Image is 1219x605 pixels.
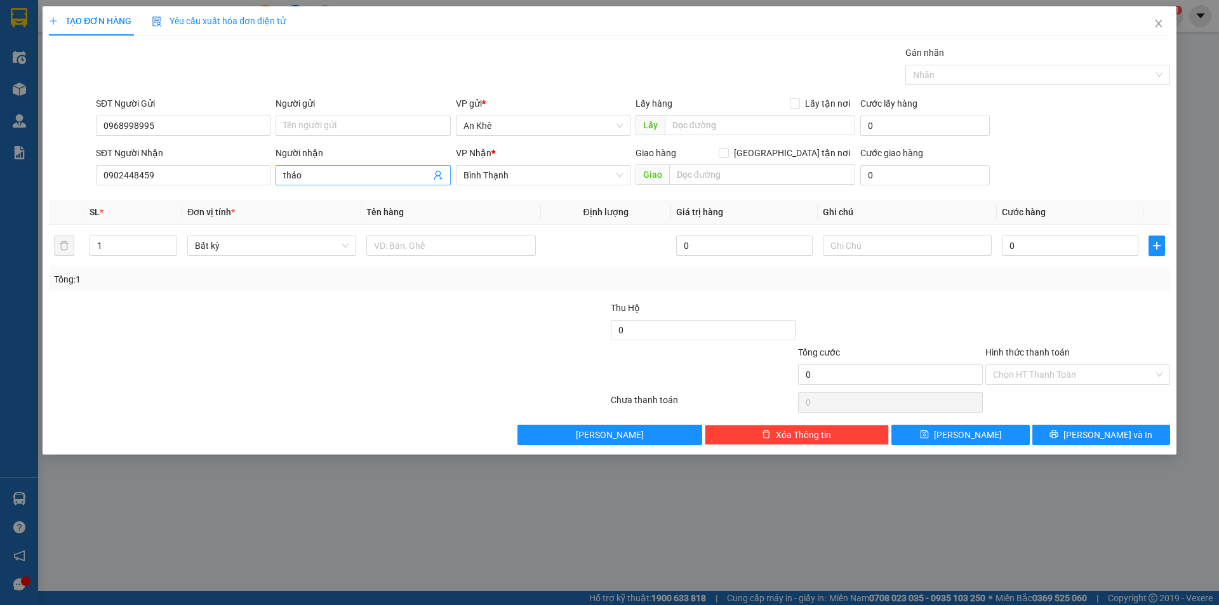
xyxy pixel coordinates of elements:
span: VP Nhận [456,148,491,158]
input: Cước giao hàng [860,165,990,185]
button: [PERSON_NAME] [517,425,702,445]
span: Thu Hộ [611,303,640,313]
span: Lấy hàng [636,98,672,109]
span: Định lượng [583,207,629,217]
label: Hình thức thanh toán [985,347,1070,357]
button: delete [54,236,74,256]
span: printer [1049,430,1058,440]
span: close [1154,18,1164,29]
span: save [920,430,929,440]
img: icon [152,17,162,27]
button: plus [1149,236,1165,256]
span: Tên hàng [366,207,404,217]
div: SĐT Người Gửi [96,96,270,110]
span: Xóa Thông tin [776,428,831,442]
label: Cước lấy hàng [860,98,917,109]
div: SĐT Người Nhận [96,146,270,160]
label: Cước giao hàng [860,148,923,158]
div: Người nhận [276,146,450,160]
span: [PERSON_NAME] [934,428,1002,442]
input: Cước lấy hàng [860,116,990,136]
span: TẠO ĐƠN HÀNG [49,16,131,26]
span: Lấy [636,115,665,135]
span: SL [90,207,100,217]
div: Tổng: 1 [54,272,470,286]
span: [PERSON_NAME] và In [1063,428,1152,442]
span: plus [49,17,58,25]
div: VP gửi [456,96,630,110]
span: [PERSON_NAME] [576,428,644,442]
span: Giao [636,164,669,185]
input: 0 [676,236,813,256]
button: save[PERSON_NAME] [891,425,1029,445]
span: [GEOGRAPHIC_DATA] tận nơi [729,146,855,160]
span: Giao hàng [636,148,676,158]
button: deleteXóa Thông tin [705,425,889,445]
input: Dọc đường [669,164,855,185]
span: user-add [433,170,443,180]
input: Dọc đường [665,115,855,135]
span: Bình Thạnh [463,166,623,185]
span: Bất kỳ [195,236,349,255]
span: Giá trị hàng [676,207,723,217]
span: Cước hàng [1002,207,1046,217]
span: An Khê [463,116,623,135]
button: printer[PERSON_NAME] và In [1032,425,1170,445]
span: Tổng cước [798,347,840,357]
input: VD: Bàn, Ghế [366,236,535,256]
input: Ghi Chú [823,236,992,256]
span: Đơn vị tính [187,207,235,217]
button: Close [1141,6,1176,42]
th: Ghi chú [818,200,997,225]
div: Chưa thanh toán [609,393,797,415]
label: Gán nhãn [905,48,944,58]
span: plus [1149,241,1164,251]
span: Lấy tận nơi [800,96,855,110]
div: Người gửi [276,96,450,110]
span: delete [762,430,771,440]
span: Yêu cầu xuất hóa đơn điện tử [152,16,286,26]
